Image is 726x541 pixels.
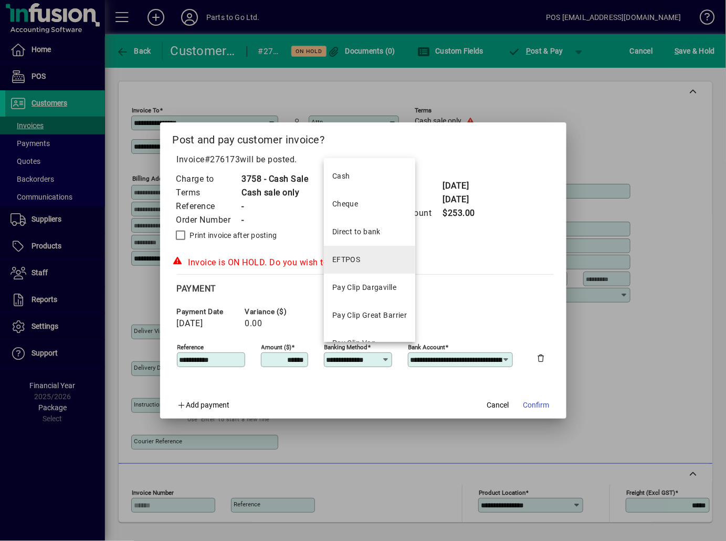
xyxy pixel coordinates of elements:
[241,200,309,213] td: -
[332,282,396,293] div: Pay Clip Dargaville
[245,319,262,328] span: 0.00
[160,122,566,153] h2: Post and pay customer invoice?
[173,153,554,166] p: Invoice will be posted .
[324,274,416,301] mat-option: Pay Clip Dargaville
[332,254,361,265] div: EFTPOS
[186,401,229,409] span: Add payment
[324,162,416,190] mat-option: Cash
[481,396,515,414] button: Cancel
[241,186,309,200] td: Cash sale only
[324,190,416,218] mat-option: Cheque
[443,179,485,193] td: [DATE]
[332,338,376,349] div: Pay Clip Van
[176,200,241,213] td: Reference
[443,193,485,206] td: [DATE]
[241,172,309,186] td: 3758 - Cash Sale
[408,344,446,351] mat-label: Bank Account
[324,329,416,357] mat-option: Pay Clip Van
[205,154,240,164] span: #276173
[261,344,292,351] mat-label: Amount ($)
[324,344,368,351] mat-label: Banking method
[332,310,407,321] div: Pay Clip Great Barrier
[519,396,554,414] button: Confirm
[177,284,217,294] span: Payment
[241,213,309,227] td: -
[332,171,350,182] div: Cash
[188,230,277,241] label: Print invoice after posting
[177,308,240,316] span: Payment date
[176,186,241,200] td: Terms
[487,400,509,411] span: Cancel
[176,213,241,227] td: Order Number
[177,319,203,328] span: [DATE]
[332,226,381,237] div: Direct to bank
[173,396,234,414] button: Add payment
[332,199,359,210] div: Cheque
[173,256,554,269] div: Invoice is ON HOLD. Do you wish to post it?
[245,308,308,316] span: Variance ($)
[177,344,204,351] mat-label: Reference
[324,301,416,329] mat-option: Pay Clip Great Barrier
[523,400,550,411] span: Confirm
[324,246,416,274] mat-option: EFTPOS
[324,218,416,246] mat-option: Direct to bank
[443,206,485,220] td: $253.00
[176,172,241,186] td: Charge to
